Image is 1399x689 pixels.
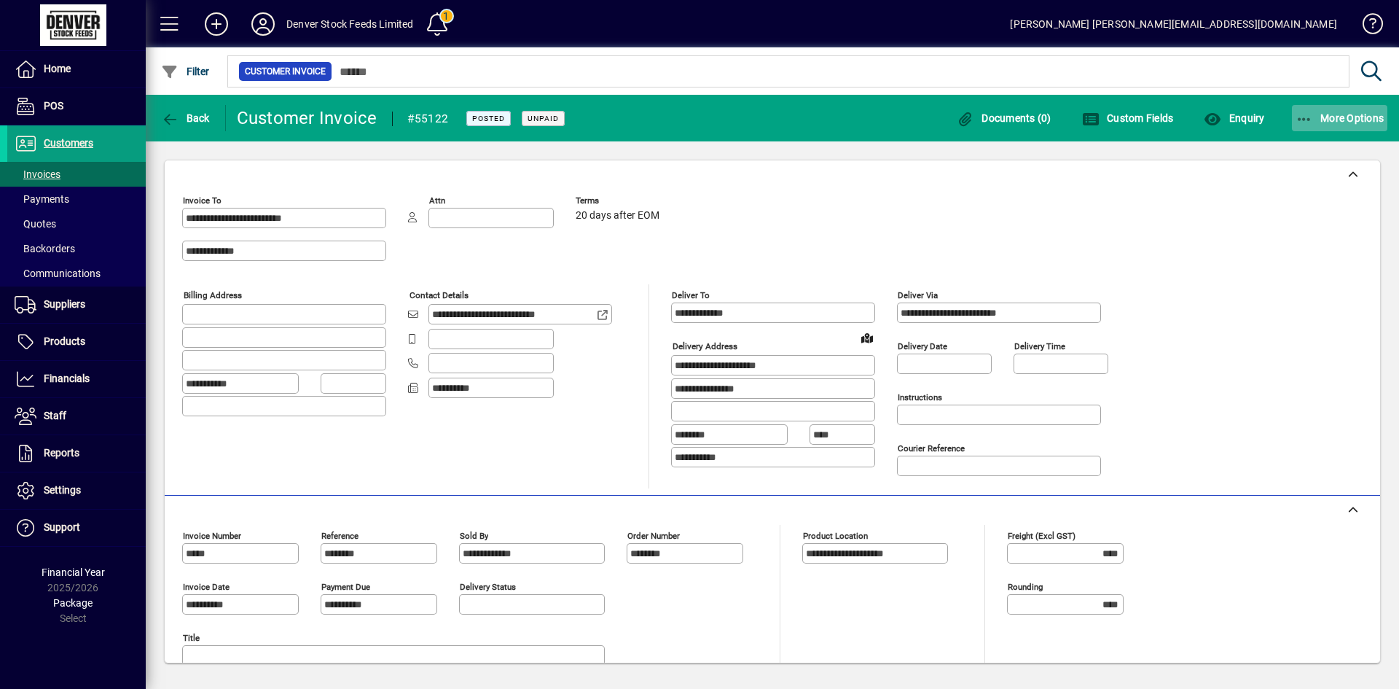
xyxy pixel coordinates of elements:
span: Posted [472,114,505,123]
a: Staff [7,398,146,435]
span: Backorders [15,243,75,254]
button: Enquiry [1200,105,1268,131]
mat-label: Delivery time [1014,341,1065,351]
a: Communications [7,261,146,286]
mat-label: Deliver via [898,290,938,300]
button: Filter [157,58,213,85]
span: Financials [44,373,90,384]
a: Suppliers [7,287,146,323]
span: Customer Invoice [245,64,326,79]
mat-label: Payment due [321,582,370,592]
mat-label: Product location [803,531,868,541]
a: Financials [7,361,146,397]
a: Reports [7,435,146,472]
span: Suppliers [44,298,85,310]
mat-label: Reference [321,531,358,541]
span: Payments [15,193,69,205]
span: Package [53,597,93,609]
a: View on map [855,326,879,349]
a: Quotes [7,211,146,236]
a: Support [7,510,146,546]
button: More Options [1292,105,1388,131]
a: Payments [7,187,146,211]
mat-label: Freight (excl GST) [1008,531,1075,541]
mat-label: Attn [429,195,445,206]
div: [PERSON_NAME] [PERSON_NAME][EMAIL_ADDRESS][DOMAIN_NAME] [1010,12,1337,36]
mat-label: Delivery status [460,582,516,592]
button: Back [157,105,213,131]
mat-label: Deliver To [672,290,710,300]
mat-label: Courier Reference [898,443,965,454]
span: Settings [44,484,81,496]
button: Documents (0) [953,105,1055,131]
span: Invoices [15,168,60,180]
span: Enquiry [1204,112,1264,124]
mat-label: Invoice To [183,195,222,206]
span: Home [44,63,71,74]
a: Knowledge Base [1352,3,1381,50]
div: Customer Invoice [237,106,377,130]
span: Filter [161,66,210,77]
span: Communications [15,268,101,279]
a: POS [7,88,146,125]
span: Support [44,521,80,533]
span: Back [161,112,210,124]
a: Settings [7,472,146,509]
mat-label: Sold by [460,531,488,541]
span: Reports [44,447,79,459]
mat-label: Rounding [1008,582,1043,592]
div: Denver Stock Feeds Limited [286,12,414,36]
mat-label: Delivery date [898,341,947,351]
mat-label: Title [183,633,200,643]
app-page-header-button: Back [146,105,226,131]
button: Profile [240,11,286,37]
mat-label: Invoice date [183,582,230,592]
span: Terms [576,196,663,206]
span: Staff [44,410,66,421]
span: Products [44,335,85,347]
span: Quotes [15,218,56,230]
mat-label: Invoice number [183,531,241,541]
span: POS [44,100,63,112]
span: Customers [44,137,93,149]
mat-label: Order number [627,531,680,541]
span: 20 days after EOM [576,210,659,222]
span: Unpaid [528,114,559,123]
span: Custom Fields [1082,112,1174,124]
mat-label: Instructions [898,392,942,402]
span: Documents (0) [957,112,1051,124]
div: #55122 [407,107,449,131]
a: Invoices [7,162,146,187]
a: Products [7,324,146,360]
span: Financial Year [42,567,105,578]
a: Backorders [7,236,146,261]
span: More Options [1296,112,1384,124]
a: Home [7,51,146,87]
button: Custom Fields [1078,105,1177,131]
button: Add [193,11,240,37]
